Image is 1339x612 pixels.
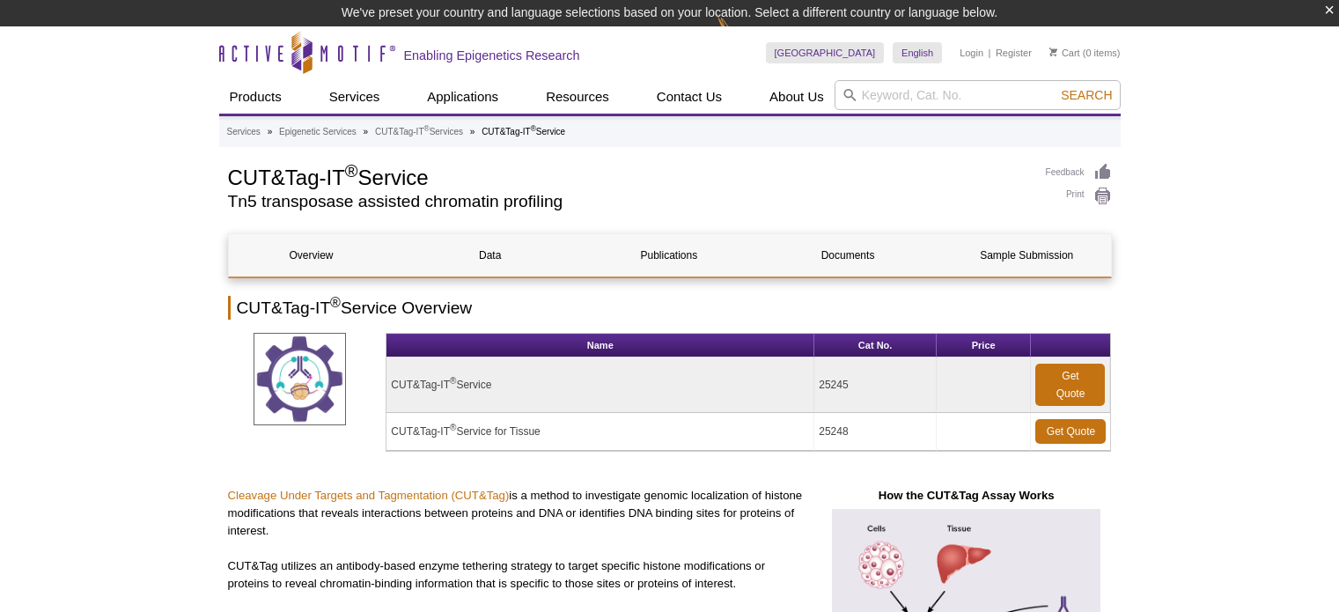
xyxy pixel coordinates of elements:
li: (0 items) [1049,42,1121,63]
a: Data [408,234,573,277]
a: Contact Us [646,80,732,114]
a: English [893,42,942,63]
th: Price [937,334,1032,358]
td: 25248 [814,413,937,451]
a: Sample Submission [944,234,1109,277]
a: Epigenetic Services [279,124,357,140]
sup: ® [330,295,341,310]
sup: ® [450,376,456,386]
strong: How the CUT&Tag Assay Works [879,489,1055,502]
th: Cat No. [814,334,937,358]
a: Applications [416,80,509,114]
sup: ® [424,124,430,133]
li: » [364,127,369,136]
img: Your Cart [1049,48,1057,56]
h1: CUT&Tag-IT Service [228,163,1028,189]
a: About Us [759,80,835,114]
a: Get Quote [1035,364,1105,406]
a: Feedback [1046,163,1112,182]
a: Login [960,47,983,59]
a: Register [996,47,1032,59]
a: Publications [586,234,752,277]
p: CUT&Tag utilizes an antibody-based enzyme tethering strategy to target specific histone modificat... [228,557,808,593]
img: Change Here [717,13,763,55]
a: Print [1046,187,1112,206]
td: CUT&Tag-IT Service for Tissue [386,413,814,451]
sup: ® [450,423,456,432]
a: Get Quote [1035,419,1106,444]
a: Cleavage Under Targets and Tagmentation (CUT&Tag) [228,489,510,502]
h2: CUT&Tag-IT Service Overview [228,296,1112,320]
a: Resources [535,80,620,114]
h2: Tn5 transposase assisted chromatin profiling [228,194,1028,210]
a: [GEOGRAPHIC_DATA] [766,42,885,63]
li: CUT&Tag-IT Service [482,127,565,136]
td: CUT&Tag-IT Service [386,358,814,413]
sup: ® [531,124,536,133]
li: | [989,42,991,63]
span: Search [1061,88,1112,102]
a: Services [319,80,391,114]
a: Services [227,124,261,140]
a: Cart [1049,47,1080,59]
p: is a method to investigate genomic localization of histone modifications that reveals interaction... [228,487,808,540]
a: Documents [765,234,931,277]
img: CUT&Tag Service [254,333,346,425]
li: » [470,127,475,136]
sup: ® [345,161,358,181]
button: Search [1056,87,1117,103]
a: Products [219,80,292,114]
h2: Enabling Epigenetics Research [404,48,580,63]
a: CUT&Tag-IT®Services [375,124,463,140]
input: Keyword, Cat. No. [835,80,1121,110]
a: Overview [229,234,394,277]
th: Name [386,334,814,358]
li: » [268,127,273,136]
td: 25245 [814,358,937,413]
